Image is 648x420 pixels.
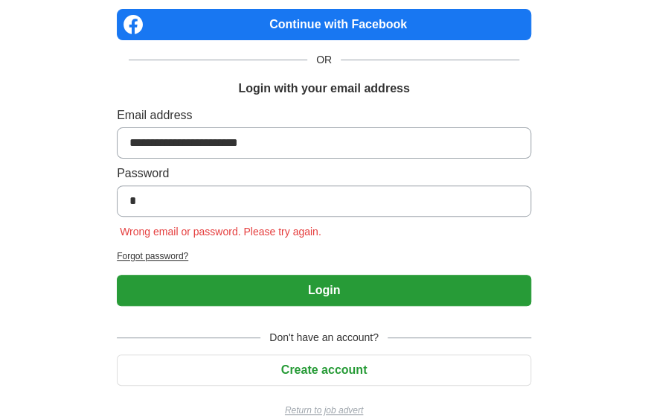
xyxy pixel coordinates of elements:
span: Don't have an account? [260,330,388,346]
button: Login [117,275,531,306]
label: Email address [117,106,531,124]
h1: Login with your email address [238,80,409,98]
a: Return to job advert [117,404,531,417]
a: Continue with Facebook [117,9,531,40]
a: Forgot password? [117,249,531,263]
span: Wrong email or password. Please try again. [117,226,324,238]
label: Password [117,165,531,182]
a: Create account [117,363,531,376]
span: OR [307,52,341,68]
button: Create account [117,354,531,386]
